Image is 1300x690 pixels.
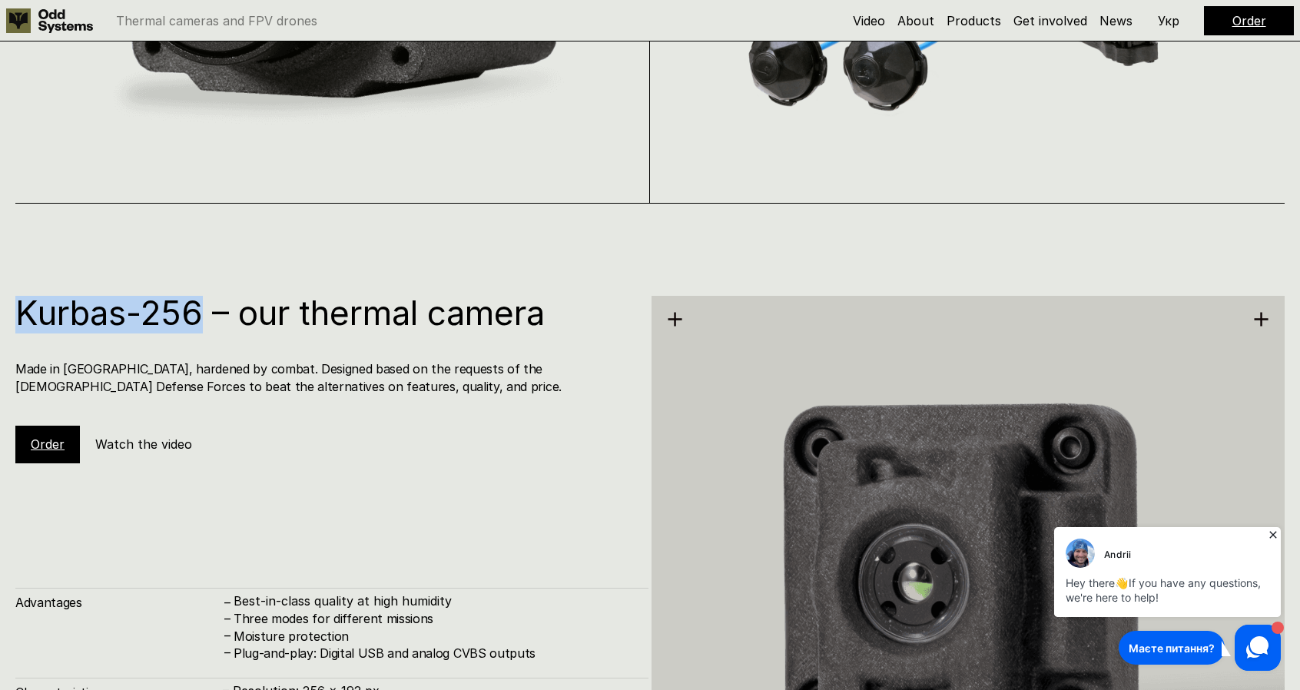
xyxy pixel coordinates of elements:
[1099,13,1133,28] a: News
[234,628,633,645] h4: Moisture protection
[95,436,192,453] h5: Watch the video
[1013,13,1087,28] a: Get involved
[897,13,934,28] a: About
[224,593,230,610] h4: –
[15,360,633,395] h4: Made in [GEOGRAPHIC_DATA], hardened by combat. Designed based on the requests of the [DEMOGRAPHIC...
[853,13,885,28] a: Video
[947,13,1001,28] a: Products
[15,594,223,611] h4: Advantages
[234,645,633,662] h4: Plug-and-play: Digital USB and analog CVBS outputs
[31,436,65,452] a: Order
[224,644,230,661] h4: –
[234,594,633,609] p: Best-in-class quality at high humidity
[15,296,633,330] h1: Kurbas-256 – our thermal camera
[224,609,230,626] h4: –
[1232,13,1266,28] a: Order
[116,15,317,27] p: Thermal cameras and FPV drones
[224,627,230,644] h4: –
[1158,15,1179,27] p: Укр
[1050,522,1285,675] iframe: HelpCrunch
[234,610,633,627] h4: Three modes for different missions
